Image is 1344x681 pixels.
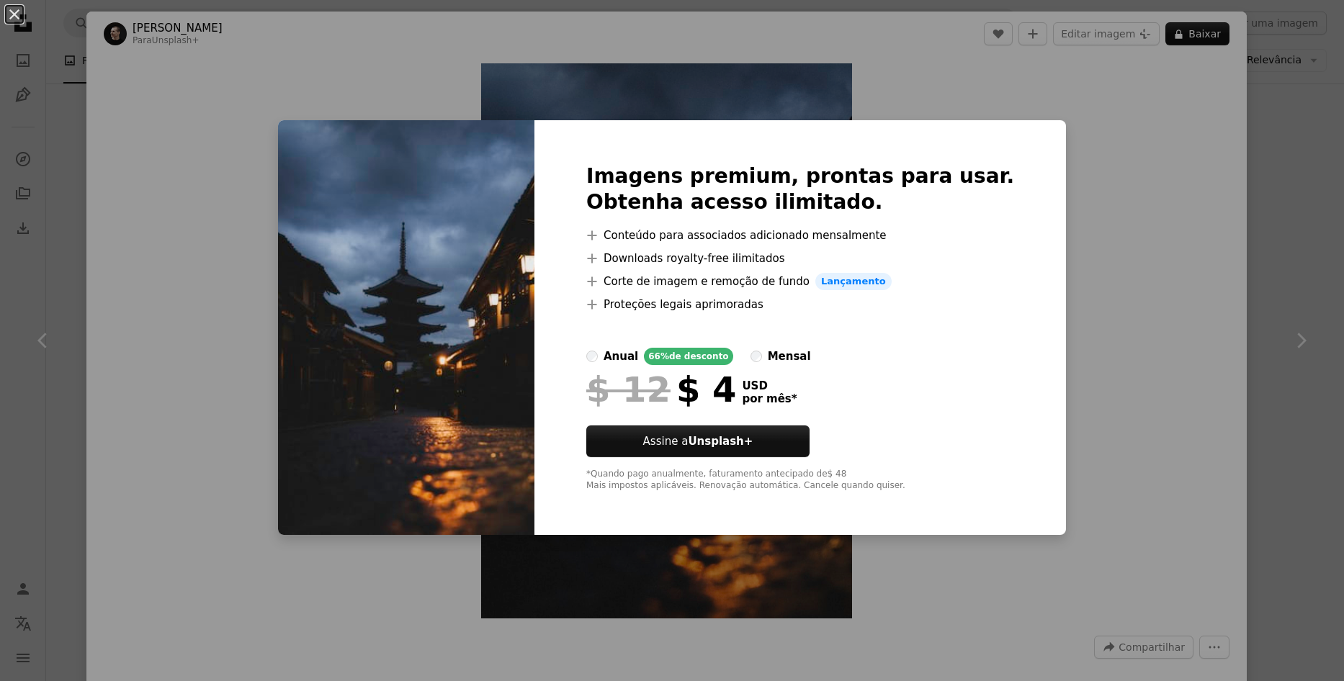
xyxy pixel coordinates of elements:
[278,120,534,535] img: premium_photo-1749733078922-8f0a81fde7d0
[768,348,811,365] div: mensal
[586,273,1014,290] li: Corte de imagem e remoção de fundo
[815,273,892,290] span: Lançamento
[742,392,797,405] span: por mês *
[688,435,753,448] strong: Unsplash+
[586,371,671,408] span: $ 12
[751,351,762,362] input: mensal
[586,296,1014,313] li: Proteções legais aprimoradas
[742,379,797,392] span: USD
[604,348,638,365] div: anual
[586,227,1014,244] li: Conteúdo para associados adicionado mensalmente
[586,371,736,408] div: $ 4
[586,425,810,457] button: Assine aUnsplash+
[586,163,1014,215] h2: Imagens premium, prontas para usar. Obtenha acesso ilimitado.
[644,348,733,365] div: 66% de desconto
[586,250,1014,267] li: Downloads royalty-free ilimitados
[586,351,598,362] input: anual66%de desconto
[586,469,1014,492] div: *Quando pago anualmente, faturamento antecipado de $ 48 Mais impostos aplicáveis. Renovação autom...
